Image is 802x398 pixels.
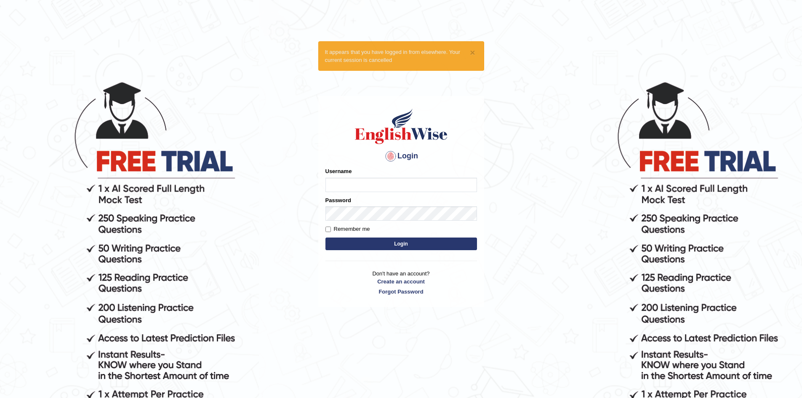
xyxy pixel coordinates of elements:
[325,278,477,286] a: Create an account
[325,270,477,296] p: Don't have an account?
[470,48,475,57] button: ×
[325,288,477,296] a: Forgot Password
[353,107,449,145] img: Logo of English Wise sign in for intelligent practice with AI
[325,227,331,232] input: Remember me
[325,196,351,204] label: Password
[325,150,477,163] h4: Login
[325,167,352,175] label: Username
[318,41,484,71] div: It appears that you have logged in from elsewhere. Your current session is cancelled
[325,225,370,233] label: Remember me
[325,238,477,250] button: Login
